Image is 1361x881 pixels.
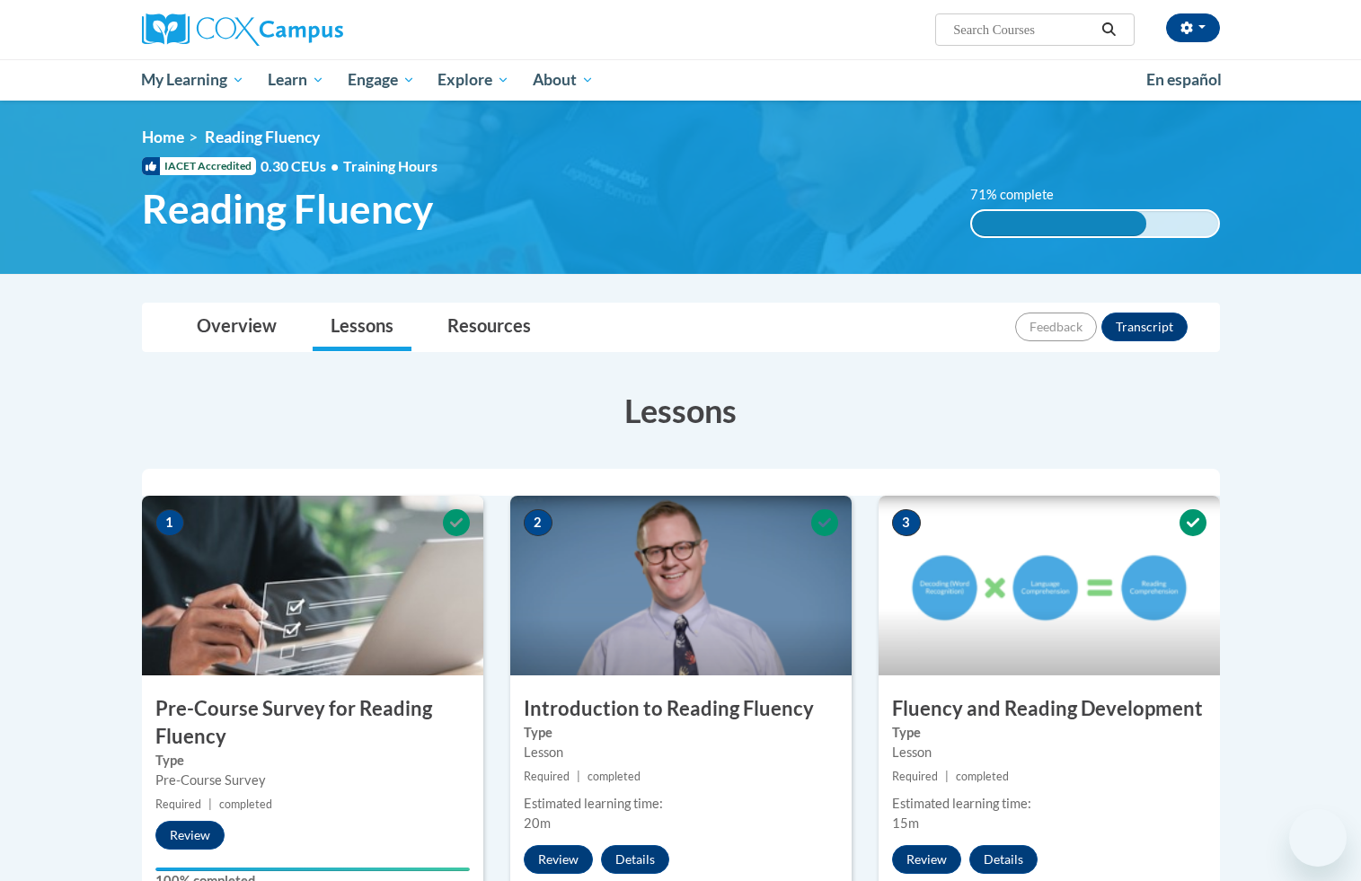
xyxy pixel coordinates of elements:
h3: Fluency and Reading Development [879,695,1220,723]
div: 71% complete [972,211,1146,236]
span: Engage [348,69,415,91]
span: Required [155,797,201,811]
a: En español [1135,61,1233,99]
h3: Pre-Course Survey for Reading Fluency [142,695,483,751]
button: Search [1095,19,1122,40]
label: Type [155,751,470,771]
span: Required [524,770,570,783]
span: | [208,797,212,811]
span: IACET Accredited [142,157,256,175]
button: Review [524,845,593,874]
div: Your progress [155,868,470,871]
a: Home [142,128,184,146]
span: Training Hours [343,157,437,174]
span: 20m [524,815,551,831]
span: 1 [155,509,184,536]
span: 2 [524,509,552,536]
span: completed [588,770,641,783]
button: Details [601,845,669,874]
a: Explore [426,59,521,101]
span: Required [892,770,938,783]
h3: Lessons [142,388,1220,433]
img: Course Image [879,496,1220,675]
span: About [533,69,594,91]
span: completed [219,797,272,811]
div: Estimated learning time: [524,794,838,814]
a: Resources [429,304,549,351]
div: Lesson [524,743,838,762]
span: 15m [892,815,919,831]
a: Learn [256,59,336,101]
a: My Learning [130,59,257,101]
label: 71% complete [970,185,1074,205]
div: Estimated learning time: [892,794,1206,814]
input: Search Courses [951,19,1095,40]
a: Engage [336,59,427,101]
a: Cox Campus [142,13,483,46]
img: Course Image [510,496,852,675]
span: Explore [437,69,509,91]
div: Pre-Course Survey [155,771,470,790]
span: En español [1146,70,1222,89]
span: • [331,157,339,174]
iframe: Button to launch messaging window [1289,809,1347,867]
h3: Introduction to Reading Fluency [510,695,852,723]
span: | [577,770,580,783]
a: About [521,59,605,101]
div: Lesson [892,743,1206,762]
span: | [945,770,949,783]
a: Lessons [313,304,411,351]
button: Details [969,845,1038,874]
img: Course Image [142,496,483,675]
label: Type [524,723,838,743]
button: Feedback [1015,313,1097,341]
a: Overview [179,304,295,351]
span: My Learning [141,69,244,91]
button: Transcript [1101,313,1188,341]
button: Review [892,845,961,874]
div: Main menu [115,59,1247,101]
span: Learn [268,69,324,91]
span: 3 [892,509,921,536]
label: Type [892,723,1206,743]
button: Review [155,821,225,850]
span: completed [956,770,1009,783]
span: Reading Fluency [142,185,433,233]
span: 0.30 CEUs [261,156,343,176]
button: Account Settings [1166,13,1220,42]
span: Reading Fluency [205,128,320,146]
img: Cox Campus [142,13,343,46]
